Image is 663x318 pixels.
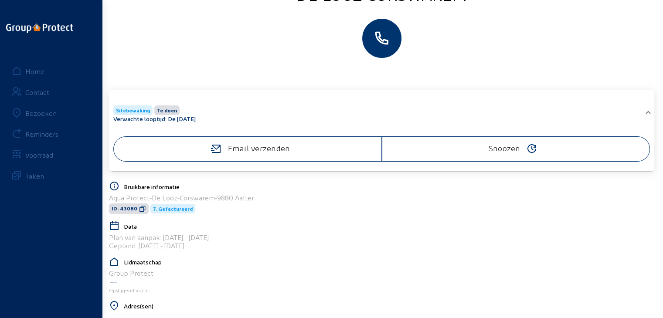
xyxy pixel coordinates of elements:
h5: Data [124,223,654,230]
div: Contact [25,88,49,96]
span: Sitebewaking [116,107,150,113]
div: Bezoeken [25,109,57,117]
span: 7. Gefactureerd [153,206,193,212]
span: ID: 43080 [112,205,137,212]
h5: Bruikbare informatie [124,183,654,190]
span: Snoozen [489,144,520,154]
div: Gepland: [DATE] - [DATE] [109,241,654,250]
h5: Adres(sen) [124,302,654,310]
a: Bezoeken [5,102,97,123]
div: Home [25,67,44,75]
span: Email verzenden [228,144,290,154]
div: SitebewakingTe doenVerwachte looptijd: De [DATE] [109,132,654,166]
a: Taken [5,165,97,186]
div: Aqua Protect-De Looz-Corswarem-9880 Aalter [109,193,654,202]
img: logo-oneline.png [6,24,73,33]
a: Contact [5,81,97,102]
span: Te doen [157,107,177,113]
div: Taken [25,172,44,180]
div: Verwachte looptijd: De [DATE] [113,115,196,122]
a: Home [5,61,97,81]
img: Aqua Protect [109,281,118,284]
a: Voorraad [5,144,97,165]
div: Group Protect [109,269,654,277]
h5: Lidmaatschap [124,258,654,266]
div: Reminders [25,130,58,138]
mat-expansion-panel-header: SitebewakingTe doenVerwachte looptijd: De [DATE] [109,95,654,132]
span: Opstijgend vocht [109,287,149,293]
div: Voorraad [25,151,53,159]
div: Plan van aanpak: [DATE] - [DATE] [109,233,654,241]
a: Reminders [5,123,97,144]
